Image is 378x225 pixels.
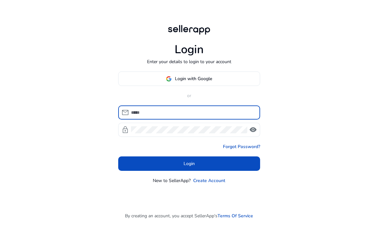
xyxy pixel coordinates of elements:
[118,92,260,99] p: or
[147,58,231,65] p: Enter your details to login to your account
[184,160,195,167] span: Login
[193,177,225,184] a: Create Account
[218,213,253,219] a: Terms Of Service
[118,156,260,171] button: Login
[121,126,129,134] span: lock
[223,143,260,150] a: Forgot Password?
[175,43,204,56] h1: Login
[121,109,129,116] span: mail
[175,75,212,82] span: Login with Google
[249,126,257,134] span: visibility
[153,177,191,184] p: New to SellerApp?
[166,76,172,82] img: google-logo.svg
[118,71,260,86] button: Login with Google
